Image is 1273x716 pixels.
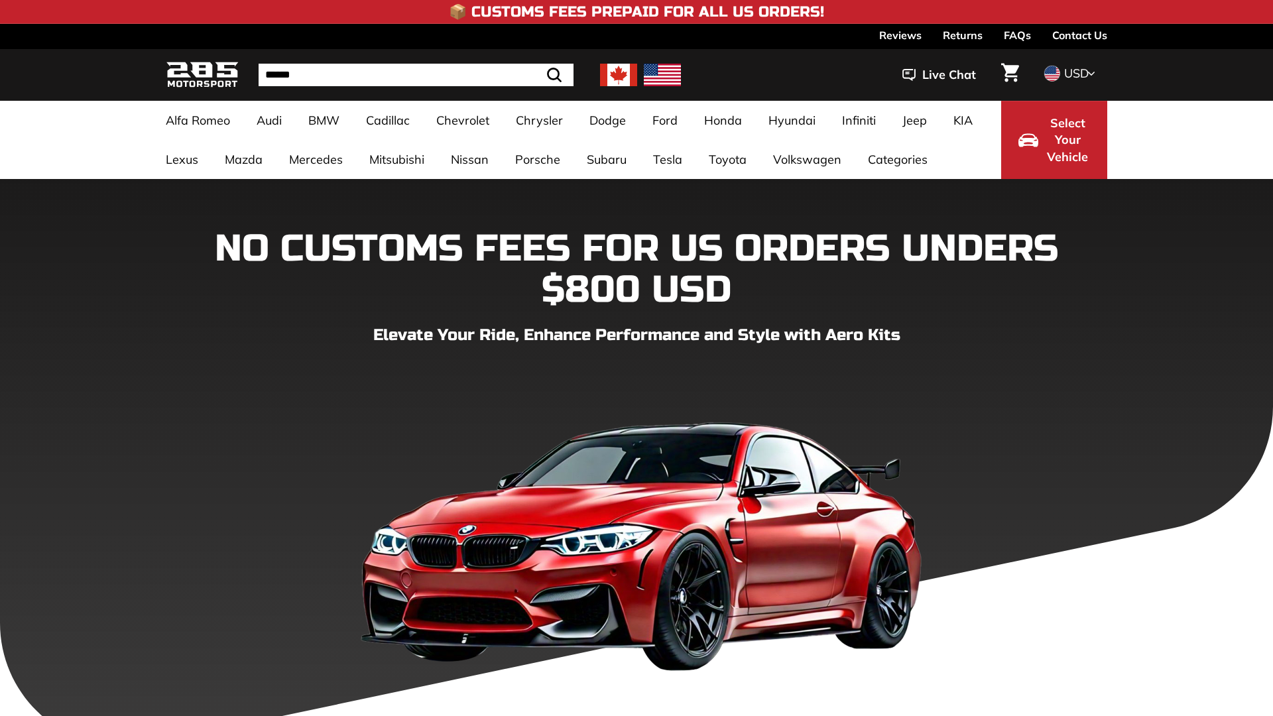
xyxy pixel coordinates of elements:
a: BMW [295,101,353,140]
button: Select Your Vehicle [1001,101,1107,179]
input: Search [259,64,574,86]
a: Volkswagen [760,140,855,179]
a: Reviews [879,24,922,46]
a: Chevrolet [423,101,503,140]
a: Tesla [640,140,696,179]
a: Categories [855,140,941,179]
img: Logo_285_Motorsport_areodynamics_components [166,60,239,91]
a: Cadillac [353,101,423,140]
a: Nissan [438,140,502,179]
a: Honda [691,101,755,140]
a: Alfa Romeo [152,101,243,140]
a: Mazda [212,140,276,179]
a: Chrysler [503,101,576,140]
a: Returns [943,24,983,46]
span: Select Your Vehicle [1045,115,1090,166]
a: Dodge [576,101,639,140]
h4: 📦 Customs Fees Prepaid for All US Orders! [449,4,824,20]
a: Ford [639,101,691,140]
a: Mitsubishi [356,140,438,179]
a: Lexus [152,140,212,179]
button: Live Chat [885,58,993,91]
a: Jeep [889,101,940,140]
span: USD [1064,66,1089,81]
a: Toyota [696,140,760,179]
h1: NO CUSTOMS FEES FOR US ORDERS UNDERS $800 USD [166,229,1107,310]
p: Elevate Your Ride, Enhance Performance and Style with Aero Kits [166,324,1107,347]
a: Porsche [502,140,574,179]
a: Hyundai [755,101,829,140]
a: Subaru [574,140,640,179]
a: KIA [940,101,986,140]
a: Mercedes [276,140,356,179]
span: Live Chat [922,66,976,84]
a: Cart [993,52,1027,97]
a: FAQs [1004,24,1031,46]
a: Contact Us [1052,24,1107,46]
a: Audi [243,101,295,140]
a: Infiniti [829,101,889,140]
